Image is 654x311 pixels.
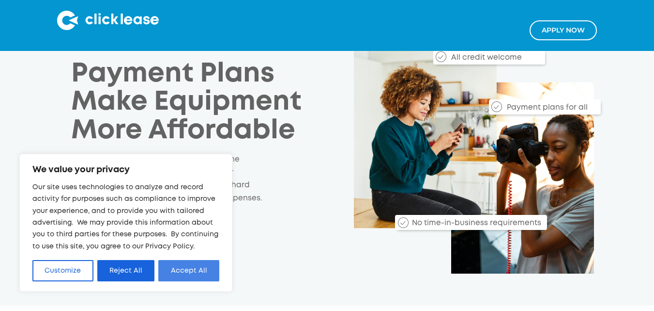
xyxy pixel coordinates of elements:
[57,11,159,30] img: Clicklease logo
[32,184,218,249] span: Our site uses technologies to analyze and record activity for purposes such as compliance to impr...
[32,260,93,281] button: Customize
[436,51,446,62] img: Checkmark_callout
[71,60,312,146] h1: Payment Plans Make Equipment More Affordable
[398,217,409,228] img: Checkmark_callout
[32,164,219,176] p: We value your privacy
[71,153,270,205] p: Clicklease helps small businesses afford the equipment they need to start or grow their business....
[491,101,502,112] img: Checkmark_callout
[530,20,597,40] a: Apply NOw
[97,260,155,281] button: Reject All
[354,37,594,274] img: Clicklease_customers
[446,52,545,63] div: All credit welcome
[502,102,601,113] div: Payment plans for all
[19,154,232,292] div: We value your privacy
[158,260,219,281] button: Accept All
[407,218,547,229] div: No time-in-business requirements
